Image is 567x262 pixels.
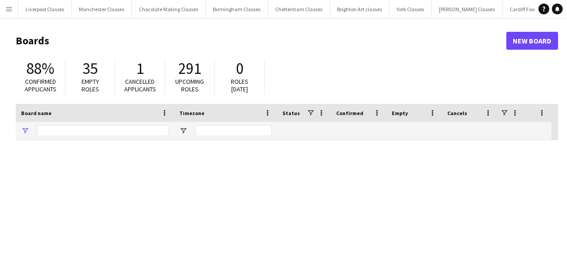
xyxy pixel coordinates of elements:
[336,110,364,116] span: Confirmed
[330,0,390,18] button: Brighton Art classes
[26,59,54,78] span: 88%
[132,0,206,18] button: Chocolate Making Classes
[16,34,506,47] h1: Boards
[136,59,144,78] span: 1
[25,77,56,93] span: Confirmed applicants
[268,0,330,18] button: Cheltenham Classes
[21,110,52,116] span: Board name
[175,77,204,93] span: Upcoming roles
[21,127,29,135] button: Open Filter Menu
[82,77,99,93] span: Empty roles
[447,110,467,116] span: Cancels
[178,59,201,78] span: 291
[206,0,268,18] button: Birmingham Classes
[506,32,558,50] a: New Board
[282,110,300,116] span: Status
[390,0,432,18] button: York Classes
[432,0,502,18] button: [PERSON_NAME] Classes
[18,0,72,18] button: Liverpool Classes
[195,125,272,136] input: Timezone Filter Input
[179,127,187,135] button: Open Filter Menu
[82,59,98,78] span: 35
[179,110,204,116] span: Timezone
[236,59,243,78] span: 0
[392,110,408,116] span: Empty
[231,77,248,93] span: Roles [DATE]
[72,0,132,18] button: Manchester Classes
[37,125,169,136] input: Board name Filter Input
[124,77,156,93] span: Cancelled applicants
